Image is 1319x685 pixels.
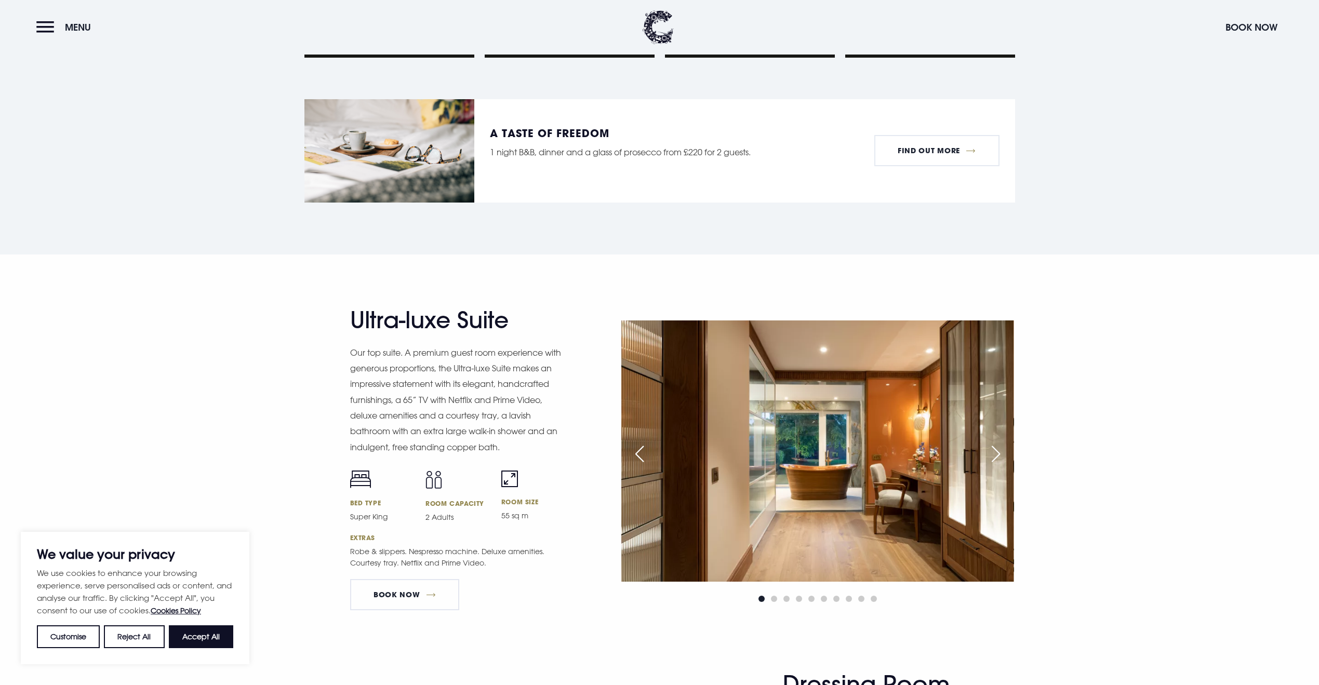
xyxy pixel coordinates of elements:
span: Go to slide 8 [846,596,852,602]
p: 2 Adults [425,512,489,523]
span: Go to slide 7 [833,596,840,602]
button: Accept All [169,625,233,648]
h6: Room size [501,498,565,506]
span: Go to slide 5 [808,596,815,602]
span: Go to slide 1 [758,596,765,602]
span: Go to slide 6 [821,596,827,602]
h2: Ultra-luxe Suite [350,306,553,334]
a: Find Out More [874,135,1000,166]
div: Previous slide [627,442,652,465]
a: Cookies Policy [151,606,201,615]
span: Go to slide 2 [771,596,777,602]
p: Our top suite. A premium guest room experience with generous proportions, the Ultra-luxe Suite ma... [350,345,563,455]
button: Menu [36,16,96,38]
img: Bed icon [350,471,371,488]
span: Go to slide 3 [783,596,790,602]
span: Go to slide 4 [796,596,802,602]
img: Clandeboye Lodge [643,10,674,44]
p: We use cookies to enhance your browsing experience, serve personalised ads or content, and analys... [37,567,233,617]
img: Capacity icon [425,471,442,489]
img: Hotel in Bangor Northern Ireland [621,320,1014,582]
p: 1 night B&B, dinner and a glass of prosecco from £220 for 2 guests. [490,144,751,160]
a: Book Now [350,579,459,610]
h6: Extras [350,533,565,542]
button: Reject All [104,625,164,648]
p: 55 sq m [501,510,565,521]
span: Go to slide 9 [858,596,864,602]
p: Robe & slippers. Nespresso machine. Deluxe amenities. Courtesy tray. Netflix and Prime Video. [350,546,563,569]
h6: Room capacity [425,499,489,507]
span: Menu [65,21,91,33]
h3: A taste of freedom [490,127,751,139]
h6: Bed type [350,499,414,507]
div: We value your privacy [21,532,249,664]
p: We value your privacy [37,548,233,560]
button: Customise [37,625,100,648]
p: Super King [350,511,414,522]
div: Next slide [983,442,1009,465]
span: Go to slide 10 [871,596,877,602]
button: Book Now [1220,16,1283,38]
img: Room size icon [501,471,518,487]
